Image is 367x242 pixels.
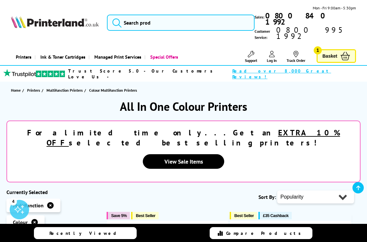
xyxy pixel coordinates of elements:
span: Printers [27,87,40,94]
span: Recently Viewed [49,230,123,236]
a: Printers [11,49,35,65]
button: £35 Cashback [258,212,292,219]
a: 0800 840 1992 [264,13,356,25]
button: Best Seller [230,212,257,219]
input: Search prod [107,15,255,31]
a: View Sale Items [143,154,224,169]
img: trustpilot rating [36,71,65,77]
span: Ink & Toner Cartridges [40,49,85,65]
a: Compare Products [210,227,313,239]
span: Sales: [255,14,264,20]
span: 1 [314,46,322,54]
img: trustpilot rating [3,69,36,77]
span: Save 5% [111,213,127,218]
strong: For a limited time only...Get an selected best selling printers! [27,128,340,148]
a: Printers [27,87,42,94]
a: Recently Viewed [34,227,137,239]
a: Track Order [287,51,305,63]
a: Support [245,51,257,63]
button: Save 5% [107,212,130,219]
a: Ink & Toner Cartridges [35,49,89,65]
a: Trust Score 5.0 - Our Customers Love Us -Read over 8,000 Great Reviews! [68,68,350,80]
a: Home [11,87,22,94]
span: 0800 995 1992 [275,27,356,39]
h1: All In One Colour Printers [6,99,361,114]
span: Colour Multifunction Printers [89,88,137,93]
a: Multifunction Printers [47,87,84,94]
span: Colour [13,219,28,225]
span: Best Seller [234,213,254,218]
a: Special Offers [144,49,181,65]
span: Read over 8,000 Great Reviews! [232,68,350,80]
a: Log In [267,51,277,63]
span: Best Seller [136,213,155,218]
span: £35 Cashback [263,213,288,218]
span: Multifunction Printers [47,87,83,94]
button: Best Seller [131,212,159,219]
span: Support [245,58,257,63]
span: Basket [322,52,337,61]
span: Mon - Fri 9:00am - 5:30pm [313,5,356,11]
span: Customer Service: [255,27,356,40]
a: Printerland Logo [11,16,99,30]
div: 4 [10,198,17,205]
span: Log In [267,58,277,63]
img: Printerland Logo [11,16,99,29]
u: EXTRA 10% OFF [47,128,340,148]
a: Managed Print Services [89,49,144,65]
div: Currently Selected [6,189,100,195]
a: Basket 1 [317,49,356,63]
b: 0800 840 1992 [265,11,330,27]
span: Sort By: [258,194,276,200]
span: Compare Products [226,230,304,236]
